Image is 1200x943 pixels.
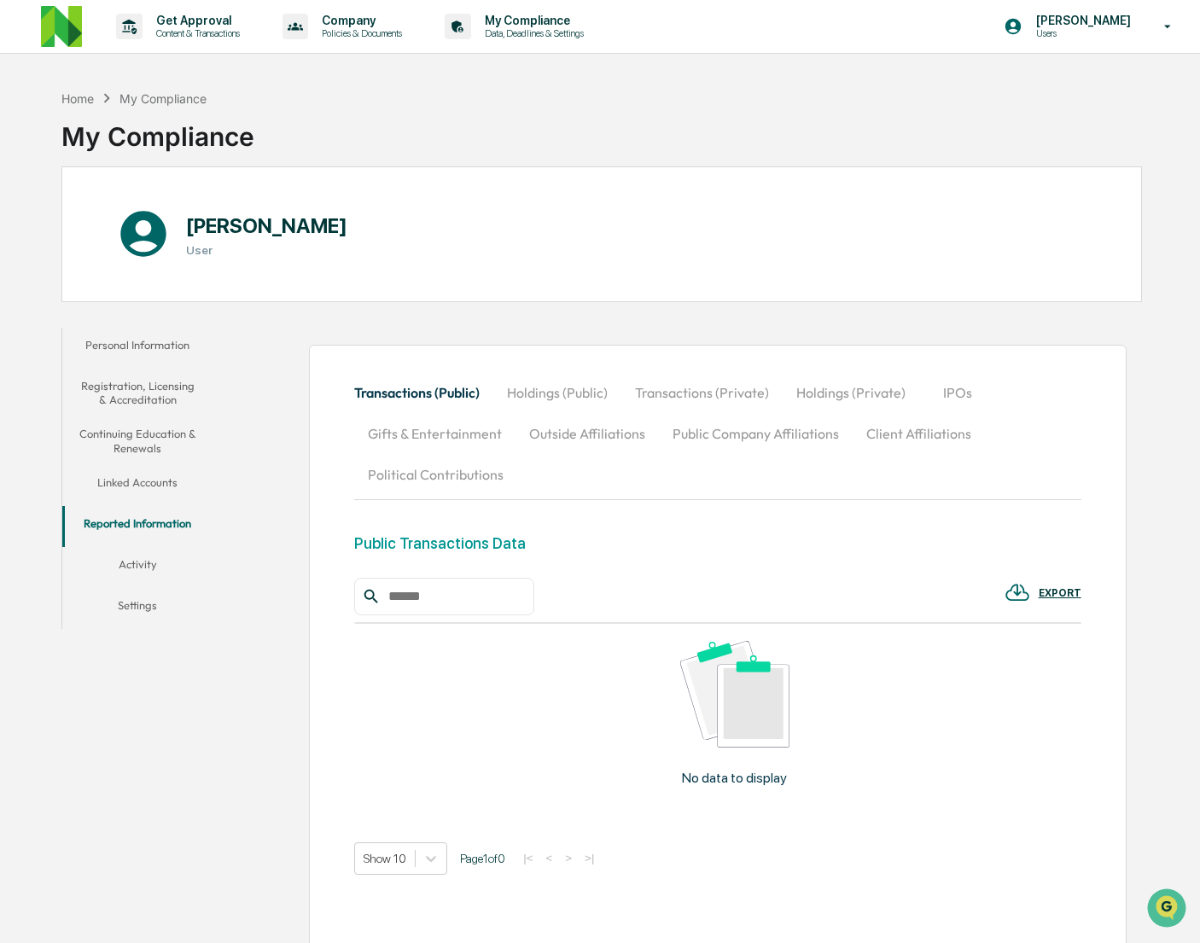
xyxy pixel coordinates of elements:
[117,208,218,239] a: 🗄️Attestations
[10,208,117,239] a: 🖐️Preclearance
[58,131,280,148] div: Start new chat
[354,534,526,552] div: Public Transactions Data
[62,506,213,547] button: Reported Information
[308,14,411,27] p: Company
[1145,887,1191,933] iframe: Open customer support
[10,241,114,271] a: 🔎Data Lookup
[680,641,789,748] img: No data
[119,91,207,106] div: My Compliance
[516,413,659,454] button: Outside Affiliations
[1005,579,1030,605] img: EXPORT
[61,91,94,106] div: Home
[124,217,137,230] div: 🗄️
[354,454,517,495] button: Political Contributions
[62,588,213,629] button: Settings
[1022,27,1139,39] p: Users
[44,78,282,96] input: Clear
[141,215,212,232] span: Attestations
[61,108,254,152] div: My Compliance
[493,372,621,413] button: Holdings (Public)
[17,249,31,263] div: 🔎
[17,217,31,230] div: 🖐️
[354,372,493,413] button: Transactions (Public)
[62,465,213,506] button: Linked Accounts
[460,852,505,865] span: Page 1 of 0
[471,14,592,27] p: My Compliance
[290,136,311,156] button: Start new chat
[682,770,787,786] p: No data to display
[143,14,248,27] p: Get Approval
[41,6,82,47] img: logo
[170,289,207,302] span: Pylon
[17,131,48,161] img: 1746055101610-c473b297-6a78-478c-a979-82029cc54cd1
[186,243,347,257] h3: User
[541,851,558,865] button: <
[143,27,248,39] p: Content & Transactions
[853,413,985,454] button: Client Affiliations
[471,27,592,39] p: Data, Deadlines & Settings
[354,372,1081,495] div: secondary tabs example
[186,213,347,238] h1: [PERSON_NAME]
[62,416,213,465] button: Continuing Education & Renewals
[783,372,919,413] button: Holdings (Private)
[1022,14,1139,27] p: [PERSON_NAME]
[659,413,853,454] button: Public Company Affiliations
[308,27,411,39] p: Policies & Documents
[560,851,577,865] button: >
[62,547,213,588] button: Activity
[17,36,311,63] p: How can we help?
[34,247,108,265] span: Data Lookup
[354,413,516,454] button: Gifts & Entertainment
[58,148,216,161] div: We're available if you need us!
[34,215,110,232] span: Preclearance
[62,328,213,629] div: secondary tabs example
[1039,587,1081,599] div: EXPORT
[919,372,996,413] button: IPOs
[62,369,213,417] button: Registration, Licensing & Accreditation
[62,328,213,369] button: Personal Information
[120,288,207,302] a: Powered byPylon
[621,372,783,413] button: Transactions (Private)
[518,851,538,865] button: |<
[580,851,599,865] button: >|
